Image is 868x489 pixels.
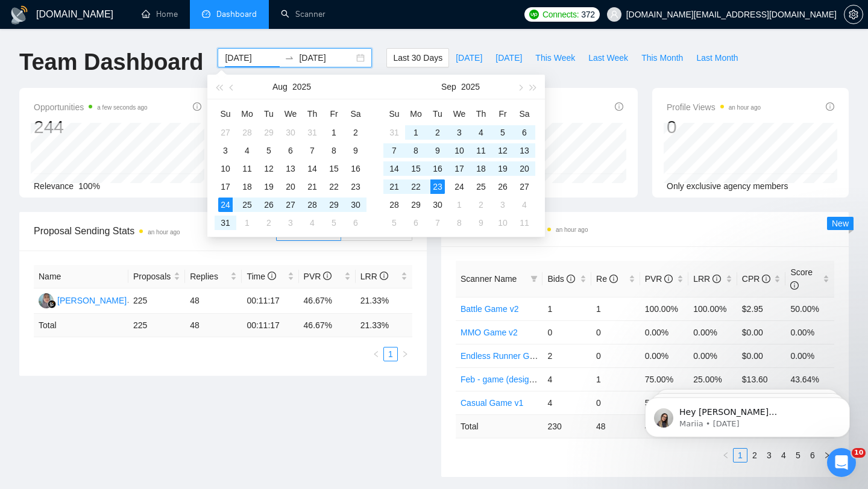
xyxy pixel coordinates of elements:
span: Time [247,272,275,281]
td: 2025-08-13 [280,160,301,178]
span: swap-right [285,53,294,63]
span: PVR [304,272,332,281]
td: 1 [542,297,591,320]
span: Profile Views [667,100,761,114]
td: 2025-09-08 [405,142,427,160]
div: 1 [452,198,467,212]
th: Replies [185,265,242,288]
td: 2025-08-12 [258,160,280,178]
td: 2025-07-30 [280,123,301,142]
div: 29 [262,125,276,140]
td: 2025-09-07 [383,142,405,160]
div: 12 [262,161,276,176]
div: 27 [517,179,532,194]
span: info-circle [567,275,575,283]
a: setting [844,10,863,19]
td: 48 [185,288,242,314]
td: 2025-08-19 [258,178,280,196]
button: This Week [529,48,582,67]
div: 14 [305,161,319,176]
td: 2025-08-25 [236,196,258,214]
span: Scanner Breakdown [456,222,834,237]
td: 225 [128,314,185,337]
span: This Month [641,51,683,64]
div: 30 [283,125,298,140]
div: 1 [409,125,423,140]
div: 23 [348,179,363,194]
th: Proposals [128,265,185,288]
td: 2025-09-26 [492,178,514,196]
span: info-circle [615,102,623,111]
span: LRR [693,274,721,284]
div: 18 [240,179,254,194]
div: 23 [430,179,445,194]
button: [DATE] [489,48,529,67]
div: 6 [348,216,363,230]
time: an hour ago [556,226,588,233]
td: 50.00% [785,297,834,320]
td: 2025-07-29 [258,123,280,142]
span: to [285,53,294,63]
div: 26 [262,198,276,212]
td: 2025-09-27 [514,178,535,196]
button: [DATE] [449,48,489,67]
div: 31 [387,125,401,140]
div: 15 [409,161,423,176]
span: info-circle [193,102,201,111]
div: 29 [409,198,423,212]
span: New [832,219,849,228]
td: Total [34,314,128,337]
div: 22 [409,179,423,194]
td: 2025-09-01 [236,214,258,232]
td: 21.33 % [356,314,412,337]
td: 2025-09-29 [405,196,427,214]
th: Fr [323,104,345,123]
input: Start date [225,51,280,64]
td: 2025-10-05 [383,214,405,232]
a: searchScanner [281,9,325,19]
li: 1 [383,347,398,361]
td: 2025-10-06 [405,214,427,232]
button: setting [844,5,863,24]
div: message notification from Mariia, 1d ago. Hey sergio@joinhelix.co, Looks like your Upwork agency ... [18,25,223,65]
td: 2025-09-05 [492,123,514,142]
div: 31 [218,216,233,230]
td: 2025-08-31 [215,214,236,232]
th: We [448,104,470,123]
div: 1 [240,216,254,230]
th: Su [215,104,236,123]
td: 2025-09-12 [492,142,514,160]
div: 16 [348,161,363,176]
button: Last Month [690,48,744,67]
div: 2 [430,125,445,140]
div: 9 [430,143,445,158]
td: 2025-09-15 [405,160,427,178]
div: 20 [283,179,298,194]
th: Mo [405,104,427,123]
div: 14 [387,161,401,176]
div: 9 [474,216,488,230]
td: 2025-10-04 [514,196,535,214]
div: 7 [305,143,319,158]
th: Name [34,265,128,288]
div: 26 [495,179,510,194]
div: 6 [517,125,532,140]
span: filter [528,270,540,288]
img: gigradar-bm.png [48,300,56,308]
span: 100% [78,181,100,191]
td: 2025-08-01 [323,123,345,142]
div: 30 [430,198,445,212]
img: upwork-logo.png [529,10,539,19]
span: info-circle [762,275,770,283]
p: Message from Mariia, sent 1d ago [52,46,208,57]
td: 2025-08-07 [301,142,323,160]
td: 2025-09-30 [427,196,448,214]
td: 2025-09-11 [470,142,492,160]
div: 17 [218,179,233,194]
td: 2025-09-03 [280,214,301,232]
div: 5 [387,216,401,230]
th: We [280,104,301,123]
td: 2025-09-03 [448,123,470,142]
div: 18 [474,161,488,176]
div: 10 [495,216,510,230]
